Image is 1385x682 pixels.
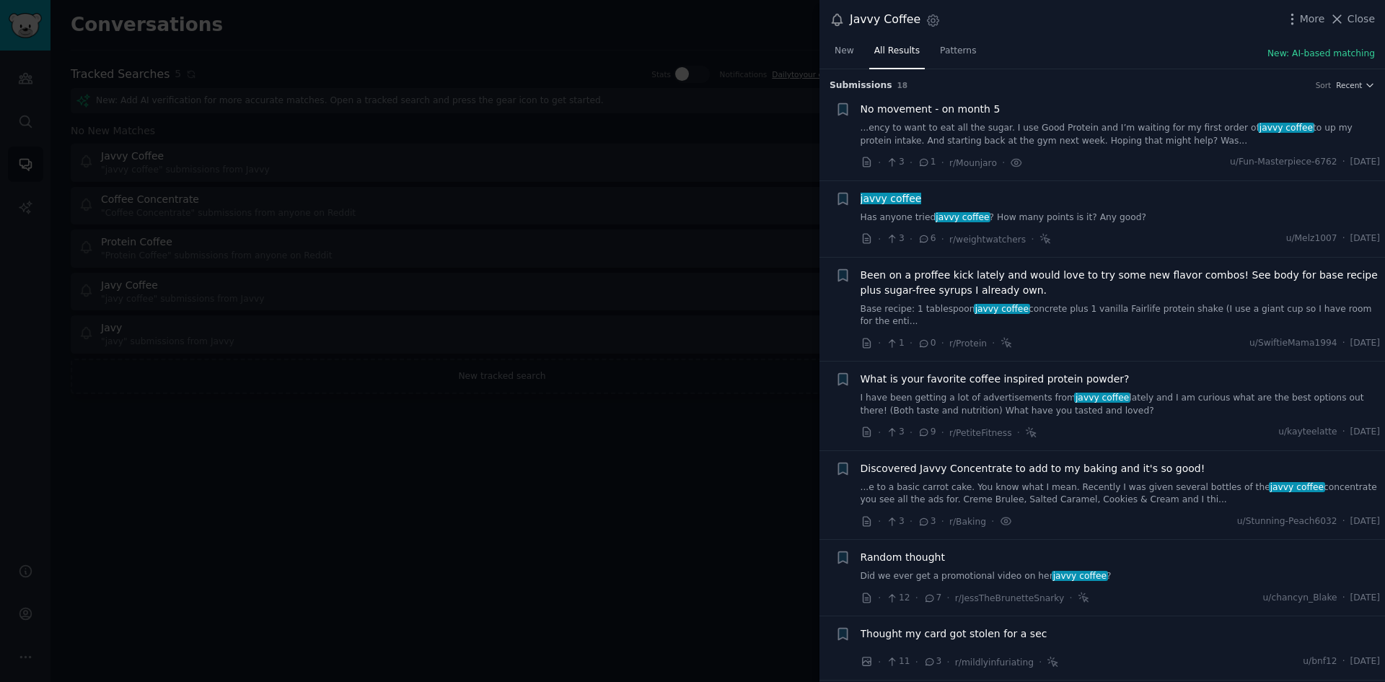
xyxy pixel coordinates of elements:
span: u/Melz1007 [1286,232,1337,245]
button: More [1285,12,1325,27]
span: u/SwiftieMama1994 [1249,337,1337,350]
span: · [941,514,944,529]
span: No movement - on month 5 [861,102,1001,117]
a: Patterns [935,40,981,69]
span: · [878,155,881,170]
span: r/weightwatchers [949,235,1026,245]
span: javvy coffee [935,212,991,222]
span: [DATE] [1350,426,1380,439]
span: javvy coffee [974,304,1030,314]
a: Did we ever get a promotional video on herjavvy coffee? [861,570,1381,583]
span: 3 [886,515,904,528]
div: Sort [1316,80,1332,90]
a: All Results [869,40,925,69]
span: [DATE] [1350,515,1380,528]
span: 7 [923,592,941,605]
a: ...e to a basic carrot cake. You know what I mean. Recently I was given several bottles of thejav... [861,481,1381,507]
span: · [1342,515,1345,528]
span: u/Stunning-Peach6032 [1237,515,1337,528]
button: New: AI-based matching [1267,48,1375,61]
span: javvy coffee [859,193,923,204]
span: 3 [918,515,936,528]
span: javvy coffee [1269,482,1325,492]
span: · [946,590,949,606]
span: · [941,232,944,247]
span: · [1039,655,1042,670]
span: u/chancyn_Blake [1263,592,1337,605]
span: r/JessTheBrunetteSnarky [955,593,1065,603]
span: · [941,425,944,440]
span: New [835,45,854,58]
span: r/mildlyinfuriating [955,657,1034,668]
span: · [1342,156,1345,169]
span: · [946,655,949,670]
span: 9 [918,426,936,439]
a: javvy coffee [861,191,922,206]
span: javvy coffee [1258,123,1314,133]
span: 1 [918,156,936,169]
span: · [1017,425,1020,440]
span: Close [1347,12,1375,27]
span: 6 [918,232,936,245]
a: Thought my card got stolen for a sec [861,626,1047,642]
span: · [941,336,944,351]
span: · [1342,592,1345,605]
span: 18 [897,81,908,89]
span: javvy coffee [1052,571,1108,581]
div: Javvy Coffee [850,11,920,29]
a: Been on a proffee kick lately and would love to try some new flavor combos! See body for base rec... [861,268,1381,298]
span: · [878,232,881,247]
span: u/kayteelatte [1278,426,1337,439]
a: ...ency to want to eat all the sugar. I use Good Protein and I’m waiting for my first order ofjav... [861,122,1381,147]
span: 3 [886,232,904,245]
span: 11 [886,655,910,668]
span: · [1342,337,1345,350]
span: · [878,336,881,351]
a: What is your favorite coffee inspired protein powder? [861,372,1130,387]
span: [DATE] [1350,156,1380,169]
span: · [878,590,881,606]
span: · [1069,590,1072,606]
span: · [1002,155,1005,170]
span: · [915,590,918,606]
span: r/Baking [949,517,986,527]
span: [DATE] [1350,337,1380,350]
span: · [910,336,913,351]
a: Base recipe: 1 tablespoonjavvy coffeeconcrete plus 1 vanilla Fairlife protein shake (I use a gian... [861,303,1381,328]
span: · [991,514,994,529]
span: u/Fun-Masterpiece-6762 [1230,156,1337,169]
span: r/PetiteFitness [949,428,1012,438]
span: · [941,155,944,170]
span: 1 [886,337,904,350]
span: · [1031,232,1034,247]
span: · [1342,655,1345,668]
span: · [878,425,881,440]
a: New [830,40,859,69]
span: · [878,655,881,670]
span: · [910,514,913,529]
span: javvy coffee [1074,393,1130,403]
span: · [915,655,918,670]
a: Discovered Javvy Concentrate to add to my baking and it's so good! [861,461,1205,476]
span: r/Mounjaro [949,158,997,168]
span: 0 [918,337,936,350]
span: [DATE] [1350,232,1380,245]
span: Patterns [940,45,976,58]
span: · [910,232,913,247]
span: Submission s [830,79,892,92]
span: · [1342,232,1345,245]
span: r/Protein [949,338,987,349]
span: u/bnf12 [1303,655,1337,668]
span: All Results [874,45,920,58]
a: Random thought [861,550,945,565]
button: Recent [1336,80,1375,90]
span: 3 [886,156,904,169]
a: I have been getting a lot of advertisements fromjavvy coffeelately and I am curious what are the ... [861,392,1381,417]
span: · [910,425,913,440]
span: [DATE] [1350,655,1380,668]
a: Has anyone triedjavvy coffee? How many points is it? Any good? [861,211,1381,224]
